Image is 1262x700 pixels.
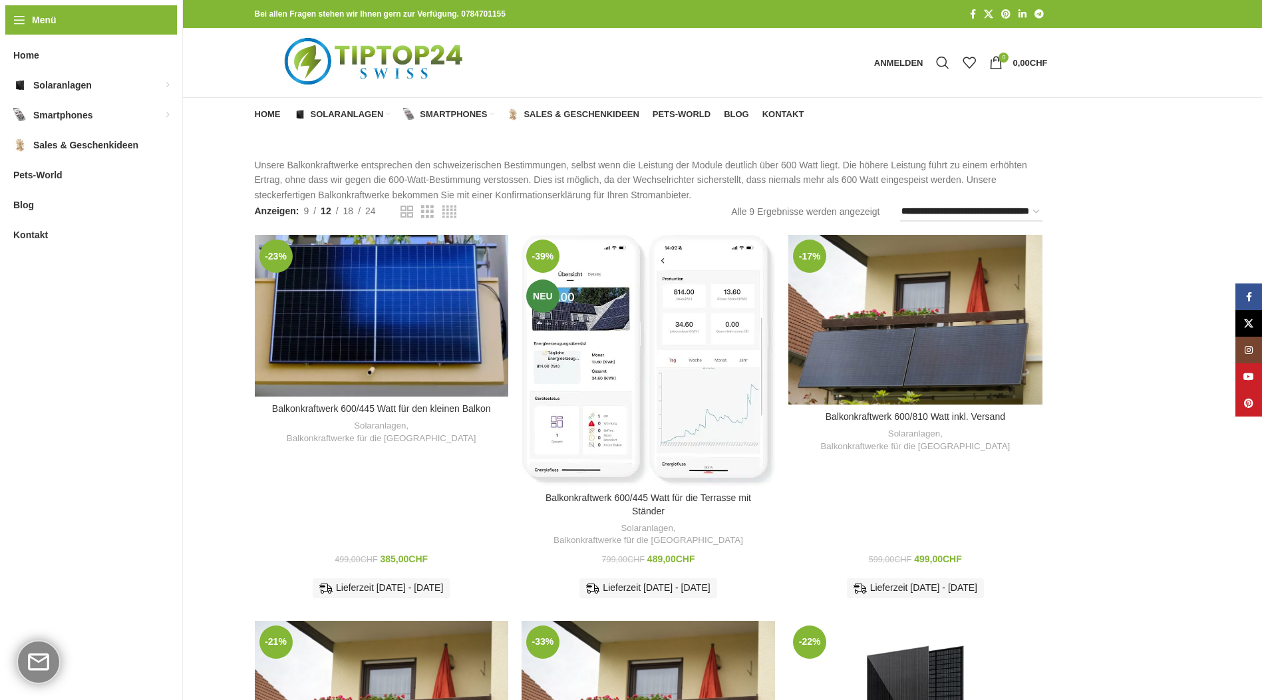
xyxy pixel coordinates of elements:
[647,554,695,564] bdi: 489,00
[420,109,487,120] span: Smartphones
[361,204,381,218] a: 24
[33,73,92,97] span: Solaranlagen
[255,235,508,397] a: Balkonkraftwerk 600/445 Watt für den kleinen Balkon
[528,522,768,547] div: ,
[311,109,384,120] span: Solaranlagen
[33,103,92,127] span: Smartphones
[255,28,496,97] img: Tiptop24 Nachhaltige & Faire Produkte
[943,554,962,564] span: CHF
[408,554,428,564] span: CHF
[294,101,391,128] a: Solaranlagen
[793,240,826,273] span: -17%
[507,108,519,120] img: Sales & Geschenkideen
[762,109,804,120] span: Kontakt
[788,235,1042,405] a: Balkonkraftwerk 600/810 Watt inkl. Versand
[365,206,376,216] span: 24
[255,109,281,120] span: Home
[980,5,997,23] a: X Social Link
[627,555,645,564] span: CHF
[526,279,559,313] span: Neu
[724,101,749,128] a: Blog
[255,9,506,19] strong: Bei allen Fragen stehen wir Ihnen gern zur Verfügung. 0784701155
[724,109,749,120] span: Blog
[13,79,27,92] img: Solaranlagen
[381,554,428,564] bdi: 385,00
[294,108,306,120] img: Solaranlagen
[354,420,406,433] a: Solaranlagen
[820,440,1010,453] a: Balkonkraftwerke für die [GEOGRAPHIC_DATA]
[313,578,450,598] div: Lieferzeit [DATE] - [DATE]
[255,204,299,218] span: Anzeigen
[1013,58,1047,68] bdi: 0,00
[997,5,1015,23] a: Pinterest Social Link
[888,428,940,440] a: Solaranlagen
[1030,5,1048,23] a: Telegram Social Link
[507,101,639,128] a: Sales & Geschenkideen
[255,158,1048,202] p: Unsere Balkonkraftwerke entsprechen den schweizerischen Bestimmungen, selbst wenn die Leistung de...
[13,138,27,152] img: Sales & Geschenkideen
[1235,310,1262,337] a: X Social Link
[1235,390,1262,417] a: Pinterest Social Link
[653,109,710,120] span: Pets-World
[335,555,377,564] bdi: 499,00
[255,57,496,67] a: Logo der Website
[261,420,502,444] div: ,
[793,625,826,659] span: -22%
[526,240,559,273] span: -39%
[255,101,281,128] a: Home
[13,223,48,247] span: Kontakt
[400,204,413,220] a: Rasteransicht 2
[894,555,911,564] span: CHF
[321,206,331,216] span: 12
[32,13,57,27] span: Menü
[874,59,923,67] span: Anmelden
[13,193,34,217] span: Blog
[421,204,434,220] a: Rasteransicht 3
[826,411,1005,422] a: Balkonkraftwerk 600/810 Watt inkl. Versand
[343,206,354,216] span: 18
[929,49,956,76] a: Suche
[339,204,359,218] a: 18
[248,101,811,128] div: Hauptnavigation
[956,49,983,76] div: Meine Wunschliste
[526,625,559,659] span: -33%
[403,101,494,128] a: Smartphones
[869,555,911,564] bdi: 599,00
[259,625,293,659] span: -21%
[762,101,804,128] a: Kontakt
[731,204,879,219] p: Alle 9 Ergebnisse werden angezeigt
[524,109,639,120] span: Sales & Geschenkideen
[553,534,743,547] a: Balkonkraftwerke für die [GEOGRAPHIC_DATA]
[602,555,645,564] bdi: 799,00
[272,403,491,414] a: Balkonkraftwerk 600/445 Watt für den kleinen Balkon
[847,578,984,598] div: Lieferzeit [DATE] - [DATE]
[403,108,415,120] img: Smartphones
[966,5,980,23] a: Facebook Social Link
[546,492,751,516] a: Balkonkraftwerk 600/445 Watt für die Terrasse mit Ständer
[1235,283,1262,310] a: Facebook Social Link
[316,204,336,218] a: 12
[13,108,27,122] img: Smartphones
[1235,363,1262,390] a: YouTube Social Link
[621,522,673,535] a: Solaranlagen
[259,240,293,273] span: -23%
[522,235,775,486] a: Balkonkraftwerk 600/445 Watt für die Terrasse mit Ständer
[914,554,962,564] bdi: 499,00
[442,204,456,220] a: Rasteransicht 4
[999,53,1009,63] span: 0
[13,43,39,67] span: Home
[1015,5,1030,23] a: LinkedIn Social Link
[361,555,378,564] span: CHF
[653,101,710,128] a: Pets-World
[983,49,1054,76] a: 0 0,00CHF
[13,163,63,187] span: Pets-World
[900,202,1042,222] select: Shop-Reihenfolge
[299,204,313,218] a: 9
[579,578,716,598] div: Lieferzeit [DATE] - [DATE]
[303,206,309,216] span: 9
[795,428,1035,452] div: ,
[1235,337,1262,363] a: Instagram Social Link
[33,133,138,157] span: Sales & Geschenkideen
[1030,58,1048,68] span: CHF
